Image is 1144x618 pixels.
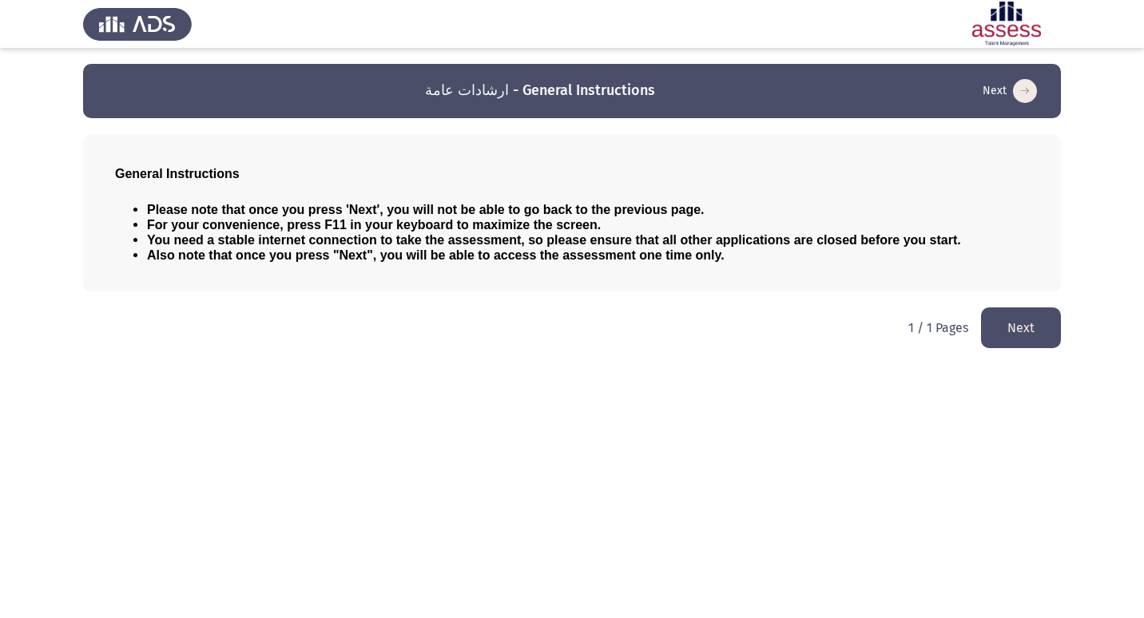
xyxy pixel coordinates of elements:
[83,2,192,46] img: Assess Talent Management logo
[147,218,601,232] span: For your convenience, press F11 in your keyboard to maximize the screen.
[952,2,1061,46] img: Assessment logo of ASSESS Employability - EBI
[908,320,968,335] p: 1 / 1 Pages
[147,203,705,216] span: Please note that once you press 'Next', you will not be able to go back to the previous page.
[425,81,655,101] h3: ارشادات عامة - General Instructions
[981,307,1061,348] button: load next page
[147,233,961,247] span: You need a stable internet connection to take the assessment, so please ensure that all other app...
[115,167,240,180] span: General Instructions
[147,248,725,262] span: Also note that once you press "Next", you will be able to access the assessment one time only.
[978,78,1042,104] button: load next page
